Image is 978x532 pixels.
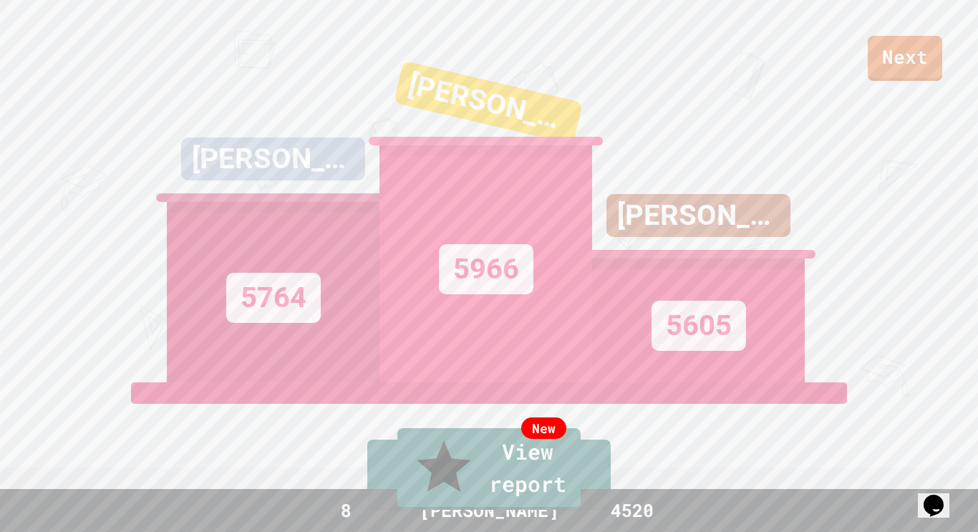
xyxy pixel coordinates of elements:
div: New [521,417,566,439]
div: [PERSON_NAME] [394,61,583,145]
a: View report [397,428,581,510]
div: 5966 [439,244,533,294]
div: 5764 [226,273,321,323]
a: Next [868,36,942,81]
div: [PERSON_NAME] [181,137,365,180]
iframe: chat widget [918,475,964,518]
div: [PERSON_NAME] [606,194,790,237]
div: 5605 [652,301,746,351]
